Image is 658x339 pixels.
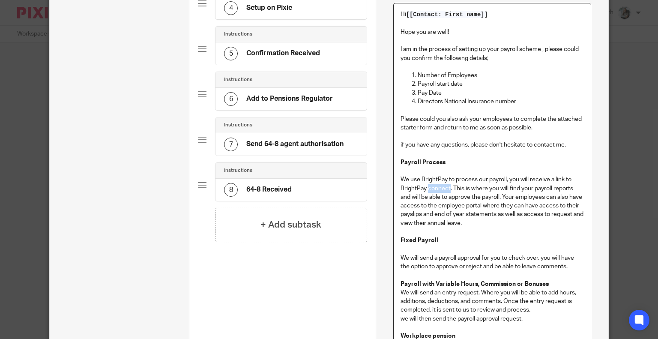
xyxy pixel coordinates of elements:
strong: Payroll Process [401,159,446,165]
h4: 64-8 Received [246,185,292,194]
h4: Add to Pensions Regulator [246,94,333,103]
p: Hope you are well! [401,28,584,36]
div: 6 [224,92,238,106]
h4: Confirmation Received [246,49,320,58]
h4: Setup on Pixie [246,3,292,12]
p: Pay Date [418,89,584,97]
h4: Instructions [224,167,252,174]
h4: Send 64-8 agent authorisation [246,140,344,149]
div: 8 [224,183,238,197]
strong: Payroll with Variable Hours, Commission or Bonuses [401,281,549,287]
h4: Instructions [224,31,252,38]
div: 7 [224,138,238,151]
p: Payroll start date [418,80,584,88]
strong: Fixed Payroll [401,237,438,243]
p: we will then send the payroll approval request. [401,315,584,323]
p: We use BrightPay to process our payroll, you will receive a link to BrightPay connect. This is wh... [401,175,584,228]
strong: Workplace pension [401,333,455,339]
p: We will send an entry request. Where you will be able to add hours, additions, deductions, and co... [401,288,584,315]
h4: Instructions [224,122,252,129]
p: Number of Employees [418,71,584,80]
p: if you have any questions, please don't hesitate to contact me. [401,141,584,149]
p: We will send a payroll approval for you to check over, you will have the option to approve or rej... [401,254,584,271]
p: Hi [401,10,584,19]
p: I am in the process of setting up your payroll scheme , please could you confirm the following de... [401,45,584,63]
h4: + Add subtask [260,218,321,231]
p: Directors National Insurance number [418,97,584,106]
span: [[Contact: First name]] [406,11,488,18]
h4: Instructions [224,76,252,83]
p: Please could you also ask your employees to complete the attached starter form and return to me a... [401,115,584,132]
div: 4 [224,1,238,15]
div: 5 [224,47,238,60]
